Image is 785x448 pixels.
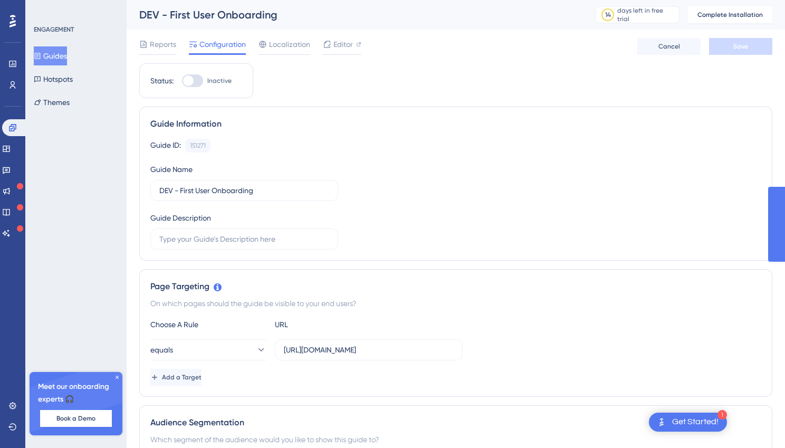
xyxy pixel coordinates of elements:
div: Guide ID: [150,139,181,152]
button: Cancel [637,38,701,55]
span: Editor [333,38,353,51]
div: On which pages should the guide be visible to your end users? [150,297,761,310]
div: Guide Description [150,212,211,224]
div: Page Targeting [150,280,761,293]
div: Status: [150,74,174,87]
span: equals [150,344,173,356]
div: Guide Name [150,163,193,176]
input: Type your Guide’s Name here [159,185,329,196]
button: equals [150,339,266,360]
div: 151271 [190,141,206,150]
span: Localization [269,38,310,51]
input: yourwebsite.com/path [284,344,454,356]
span: Add a Target [162,373,202,382]
iframe: UserGuiding AI Assistant Launcher [741,406,772,438]
div: DEV - First User Onboarding [139,7,569,22]
span: Meet our onboarding experts 🎧 [38,380,114,406]
span: Reports [150,38,176,51]
div: ENGAGEMENT [34,25,74,34]
button: Guides [34,46,67,65]
span: Save [733,42,748,51]
input: Type your Guide’s Description here [159,233,329,245]
span: Cancel [658,42,680,51]
div: Open Get Started! checklist, remaining modules: 1 [649,413,727,432]
span: Inactive [207,77,232,85]
button: Themes [34,93,70,112]
button: Hotspots [34,70,73,89]
div: days left in free trial [617,6,676,23]
div: Which segment of the audience would you like to show this guide to? [150,433,761,446]
button: Add a Target [150,369,202,386]
span: Book a Demo [56,414,95,423]
div: Get Started! [672,416,719,428]
div: Choose A Rule [150,318,266,331]
span: Configuration [199,38,246,51]
div: 14 [605,11,611,19]
div: Audience Segmentation [150,416,761,429]
div: URL [275,318,391,331]
img: launcher-image-alternative-text [655,416,668,428]
div: Guide Information [150,118,761,130]
div: 1 [717,410,727,420]
button: Save [709,38,772,55]
button: Complete Installation [688,6,772,23]
span: Complete Installation [697,11,763,19]
button: Book a Demo [40,410,112,427]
